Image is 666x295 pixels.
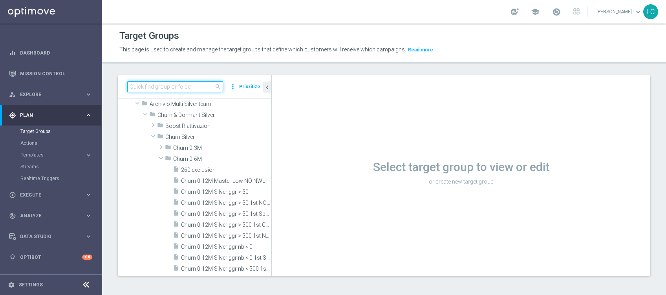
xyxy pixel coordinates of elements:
[596,6,643,18] a: [PERSON_NAME]keyboard_arrow_down
[9,233,85,240] div: Data Studio
[181,211,271,217] span: Churn 0-12M Silver ggr &gt; 50 1st Sport
[9,91,93,98] button: person_search Explore keyboard_arrow_right
[127,81,223,92] input: Quick find group or folder
[20,63,92,84] a: Mission Control
[157,122,163,131] i: folder
[9,63,92,84] div: Mission Control
[165,123,271,129] span: Boost Riattivazioni
[20,137,101,149] div: Actions
[173,254,179,263] i: insert_drive_file
[165,134,271,140] span: Churn Silver
[173,210,179,219] i: insert_drive_file
[20,175,82,182] a: Realtime Triggers
[215,84,221,90] span: search
[21,153,85,157] div: Templates
[119,30,179,42] h1: Target Groups
[9,112,93,118] button: gps_fixed Plan keyboard_arrow_right
[8,281,15,288] i: settings
[165,144,171,153] i: folder
[173,166,179,175] i: insert_drive_file
[21,153,77,157] span: Templates
[20,247,82,268] a: Optibot
[9,49,16,56] i: equalizer
[173,145,271,151] span: Churn 0-3M
[181,244,271,250] span: Churn 0-12M Silver ggr nb &lt; 0
[20,173,101,184] div: Realtime Triggers
[9,247,92,268] div: Optibot
[9,112,16,119] i: gps_fixed
[181,167,271,173] span: 260 exclusion
[173,156,271,162] span: Churn 0-6M
[272,160,650,174] h1: Select target group to view or edit
[407,46,434,54] button: Read more
[85,212,92,219] i: keyboard_arrow_right
[9,254,16,261] i: lightbulb
[119,46,406,53] span: This page is used to create and manage the target groups that define which customers will receive...
[9,71,93,77] button: Mission Control
[19,282,43,287] a: Settings
[181,255,271,261] span: Churn 0-12M Silver ggr nb &lt; 0 1st Sport
[9,42,92,63] div: Dashboard
[9,91,16,98] i: person_search
[181,189,271,195] span: Churn 0-12M Silver ggr &gt; 50
[9,112,85,119] div: Plan
[20,92,85,97] span: Explore
[82,255,92,260] div: +10
[9,213,93,219] button: track_changes Analyze keyboard_arrow_right
[181,233,271,239] span: Churn 0-12M Silver ggr &gt; 500 1st NO Casino
[9,212,16,219] i: track_changes
[181,200,271,206] span: Churn 0-12M Silver ggr &gt; 50 1st NO Sport
[20,161,101,173] div: Streams
[181,222,271,228] span: Churn 0-12M Silver ggr &gt; 500 1st Casino
[85,151,92,159] i: keyboard_arrow_right
[85,111,92,119] i: keyboard_arrow_right
[531,7,540,16] span: school
[173,221,179,230] i: insert_drive_file
[9,192,93,198] button: play_circle_outline Execute keyboard_arrow_right
[263,82,271,93] button: chevron_left
[181,266,271,272] span: Churn 0-12M Silver ggr nb &lt; 500 1st NO Slot
[634,7,642,16] span: keyboard_arrow_down
[238,82,262,92] button: Prioritize
[20,128,82,135] a: Target Groups
[141,100,148,109] i: folder
[9,233,93,240] button: Data Studio keyboard_arrow_right
[9,191,85,198] div: Execute
[20,164,82,170] a: Streams
[85,91,92,98] i: keyboard_arrow_right
[9,50,93,56] button: equalizer Dashboard
[157,133,163,142] i: folder
[150,101,271,107] span: Archivio Multi Silver team
[20,140,82,146] a: Actions
[173,177,179,186] i: insert_drive_file
[229,81,237,92] i: more_vert
[20,113,85,118] span: Plan
[173,188,179,197] i: insert_drive_file
[20,193,85,197] span: Execute
[9,212,85,219] div: Analyze
[173,243,179,252] i: insert_drive_file
[157,112,271,118] span: Churn &amp; Dormant Silver
[9,91,85,98] div: Explore
[643,4,658,19] div: LC
[173,199,179,208] i: insert_drive_file
[20,126,101,137] div: Target Groups
[20,234,85,239] span: Data Studio
[165,155,171,164] i: folder
[9,254,93,260] button: lightbulb Optibot +10
[85,233,92,240] i: keyboard_arrow_right
[272,178,650,185] p: or create new target group
[20,42,92,63] a: Dashboard
[181,178,271,184] span: Churn 0-12M Master Low NO NWL
[9,191,16,198] i: play_circle_outline
[20,152,93,158] button: Templates keyboard_arrow_right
